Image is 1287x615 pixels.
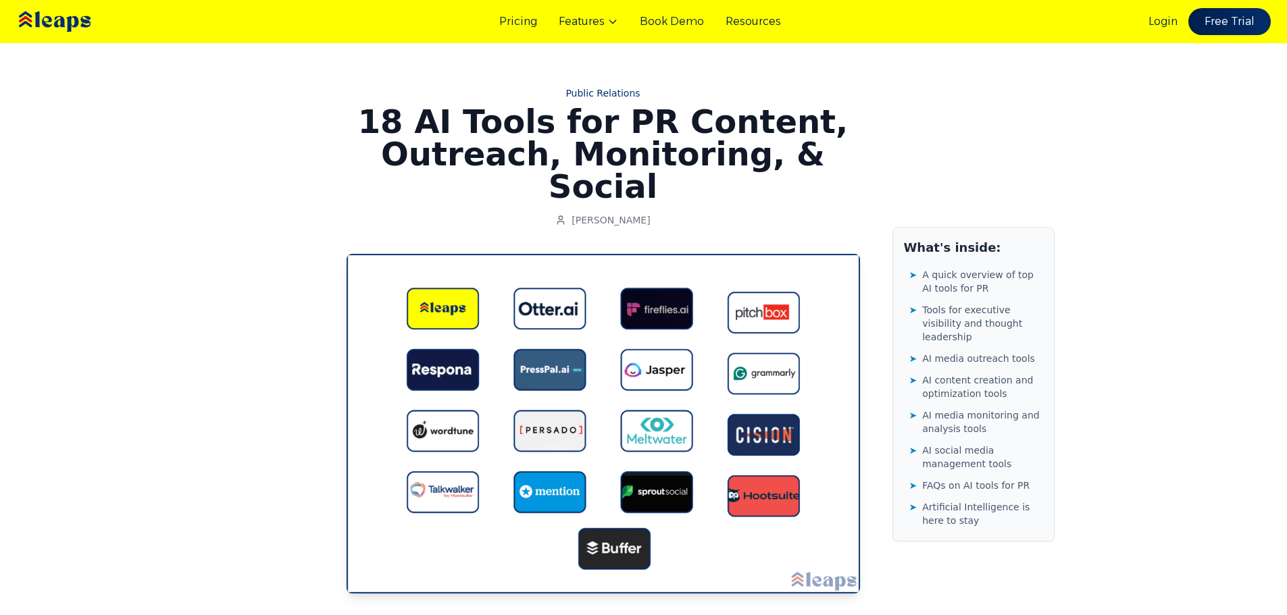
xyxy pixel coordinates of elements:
[499,14,537,30] a: Pricing
[922,479,1030,492] span: FAQs on AI tools for PR
[909,406,1043,438] a: ➤AI media monitoring and analysis tools
[909,303,917,317] span: ➤
[640,14,704,30] a: Book Demo
[1188,8,1271,35] a: Free Trial
[904,238,1043,257] h2: What's inside:
[909,441,1043,473] a: ➤AI social media management tools
[909,349,1043,368] a: ➤AI media outreach tools
[909,498,1043,530] a: ➤Artificial Intelligence is here to stay
[922,352,1035,365] span: AI media outreach tools
[1149,14,1178,30] a: Login
[909,408,917,422] span: ➤
[909,476,1043,495] a: ➤FAQs on AI tools for PR
[555,213,650,227] a: [PERSON_NAME]
[909,371,1043,403] a: ➤AI content creation and optimization tools
[909,444,917,457] span: ➤
[347,86,860,100] a: Public Relations
[922,303,1042,344] span: Tools for executive visibility and thought leadership
[909,265,1043,298] a: ➤A quick overview of top AI tools for PR
[726,14,781,30] a: Resources
[347,254,860,593] img: AI-tools-for-PR
[922,444,1042,471] span: AI social media management tools
[922,373,1042,400] span: AI content creation and optimization tools
[909,300,1043,346] a: ➤Tools for executive visibility and thought leadership
[922,408,1042,435] span: AI media monitoring and analysis tools
[922,500,1042,527] span: Artificial Intelligence is here to stay
[922,268,1042,295] span: A quick overview of top AI tools for PR
[909,268,917,282] span: ➤
[909,352,917,365] span: ➤
[16,2,131,41] img: Leaps Logo
[909,479,917,492] span: ➤
[347,105,860,203] h1: 18 AI Tools for PR Content, Outreach, Monitoring, & Social
[572,213,650,227] span: [PERSON_NAME]
[909,373,917,387] span: ➤
[909,500,917,514] span: ➤
[559,14,618,30] button: Features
